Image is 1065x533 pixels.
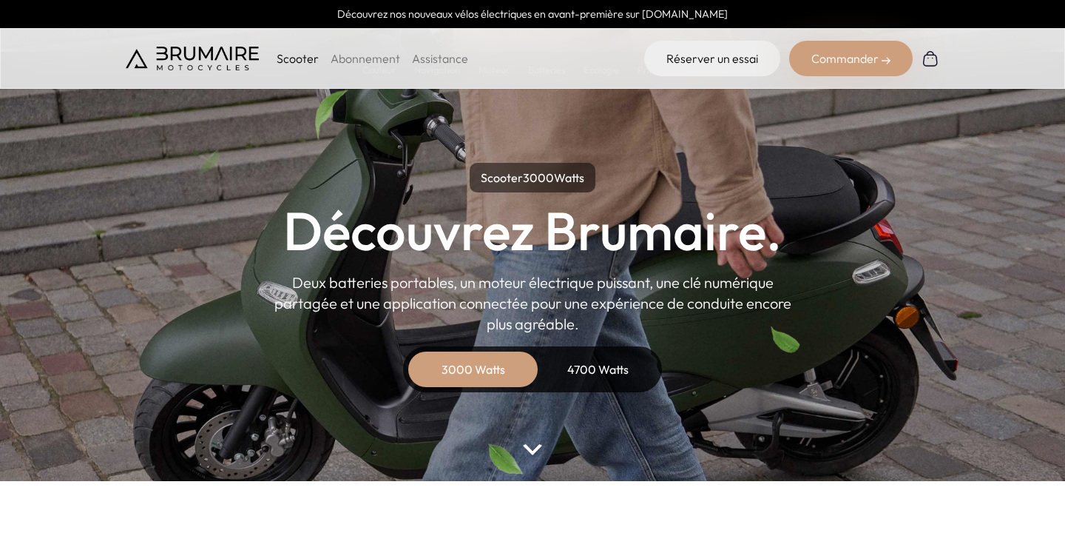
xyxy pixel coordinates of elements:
[523,170,554,185] span: 3000
[922,50,939,67] img: Panier
[523,444,542,455] img: arrow-bottom.png
[414,352,532,387] div: 3000 Watts
[470,163,595,192] p: Scooter Watts
[331,51,400,66] a: Abonnement
[274,272,791,335] p: Deux batteries portables, un moteur électrique puissant, une clé numérique partagée et une applic...
[277,50,319,67] p: Scooter
[538,352,657,387] div: 4700 Watts
[789,41,913,76] div: Commander
[283,204,782,258] h1: Découvrez Brumaire.
[412,51,468,66] a: Assistance
[126,47,259,70] img: Brumaire Motocycles
[644,41,780,76] a: Réserver un essai
[882,56,890,65] img: right-arrow-2.png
